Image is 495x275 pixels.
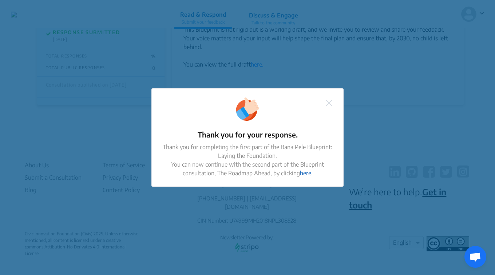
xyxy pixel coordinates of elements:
[300,170,313,177] a: here.
[326,100,332,106] img: close.png
[159,143,336,178] div: Thank you for completing the first part of the Bana Pele Blueprint: Laying the Foundation. You ca...
[464,246,486,268] div: Open chat
[236,97,259,121] img: thankyou.png
[159,129,336,140] p: Thank you for your response.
